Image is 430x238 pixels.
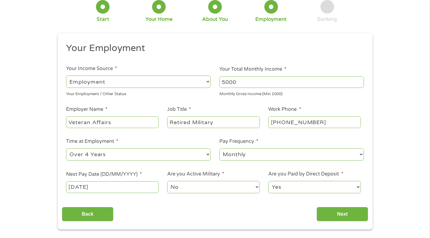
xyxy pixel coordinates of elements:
label: Time at Employment [66,138,118,145]
div: Start [97,16,109,23]
input: 1800 [219,76,364,88]
label: Employer Name [66,106,107,113]
input: Walmart [66,116,158,128]
label: Your Income Source [66,66,117,72]
input: ---Click Here for Calendar --- [66,181,158,193]
label: Job Title [167,106,191,113]
label: Your Total Monthly Income [219,66,286,72]
h2: Your Employment [66,42,359,54]
div: Employment [255,16,287,23]
input: Cashier [167,116,260,128]
label: Are you Paid by Direct Deposit [268,171,343,177]
div: About You [202,16,228,23]
div: Banking [317,16,337,23]
div: Your Home [145,16,173,23]
input: Next [317,207,368,222]
div: Your Employment / Other Status [66,89,211,97]
label: Are you Active Military [167,171,224,177]
label: Work Phone [268,106,301,113]
input: Back [62,207,113,222]
label: Pay Frequency [219,138,258,145]
label: Next Pay Date (DD/MM/YYYY) [66,171,142,178]
input: (231) 754-4010 [268,116,361,128]
div: Monthly Gross Income (Min 1000) [219,89,364,97]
